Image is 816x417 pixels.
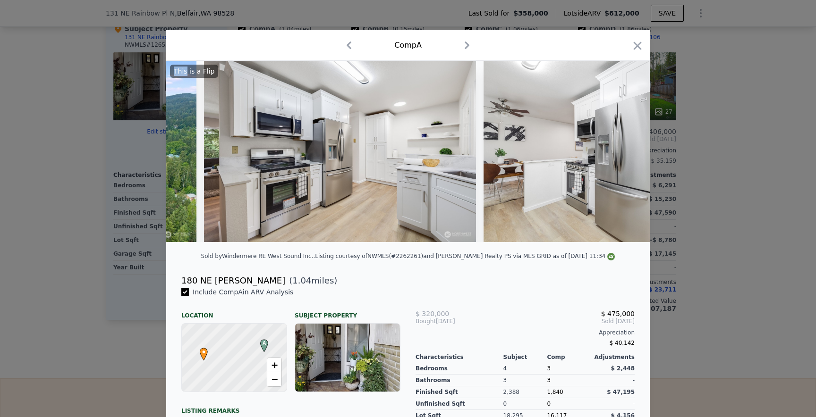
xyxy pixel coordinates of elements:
[416,375,503,386] div: Bathrooms
[489,317,635,325] span: Sold [DATE]
[181,274,285,287] div: 180 NE [PERSON_NAME]
[258,339,271,348] span: A
[416,317,436,325] span: Bought
[292,275,311,285] span: 1.04
[503,363,547,375] div: 4
[547,389,563,395] span: 1,840
[601,310,635,317] span: $ 475,000
[607,389,635,395] span: $ 47,195
[591,353,635,361] div: Adjustments
[591,375,635,386] div: -
[258,339,263,345] div: A
[416,363,503,375] div: Bedrooms
[610,340,635,346] span: $ 40,142
[416,329,635,336] div: Appreciation
[547,400,551,407] span: 0
[204,61,476,242] img: Property Img
[591,398,635,410] div: -
[547,365,551,372] span: 3
[416,353,503,361] div: Characteristics
[189,288,297,296] span: Include Comp A in ARV Analysis
[197,348,203,353] div: •
[416,386,503,398] div: Finished Sqft
[607,253,615,260] img: NWMLS Logo
[611,365,635,372] span: $ 2,448
[267,372,281,386] a: Zoom out
[285,274,337,287] span: ( miles)
[315,253,615,259] div: Listing courtesy of NWMLS (#2262261) and [PERSON_NAME] Realty PS via MLS GRID as of [DATE] 11:34
[170,65,218,78] div: This is a Flip
[267,358,281,372] a: Zoom in
[197,345,210,359] span: •
[295,304,400,319] div: Subject Property
[181,400,400,415] div: Listing remarks
[416,398,503,410] div: Unfinished Sqft
[416,310,449,317] span: $ 320,000
[547,353,591,361] div: Comp
[272,373,278,385] span: −
[272,359,278,371] span: +
[503,386,547,398] div: 2,388
[416,317,489,325] div: [DATE]
[484,61,756,242] img: Property Img
[201,253,315,259] div: Sold by Windermere RE West Sound Inc. .
[547,375,591,386] div: 3
[394,40,422,51] div: Comp A
[181,304,287,319] div: Location
[503,353,547,361] div: Subject
[503,375,547,386] div: 3
[503,398,547,410] div: 0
